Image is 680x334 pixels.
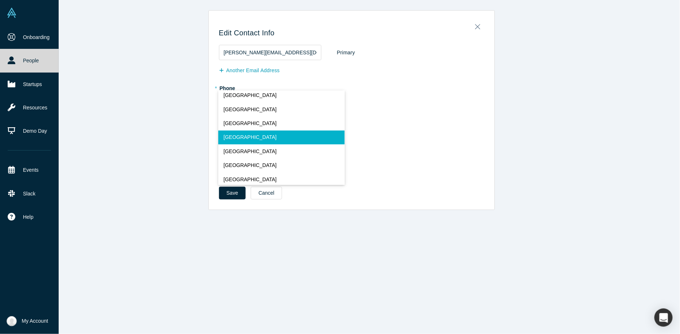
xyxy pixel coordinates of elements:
div: Primary [337,46,356,59]
span: [GEOGRAPHIC_DATA] [224,148,277,155]
span: [GEOGRAPHIC_DATA] [224,120,277,127]
button: Close [470,20,485,30]
span: [GEOGRAPHIC_DATA] [224,133,277,141]
ul: Country [218,90,345,185]
label: Skype [219,148,484,159]
button: Cancel [251,187,282,199]
span: [GEOGRAPHIC_DATA] [224,92,277,99]
button: Save [219,187,246,199]
label: Phone [219,82,484,92]
span: My Account [22,317,48,325]
span: Help [23,213,34,221]
span: [GEOGRAPHIC_DATA] [224,176,277,183]
img: Alchemist Vault Logo [7,8,17,18]
button: Another Email Address [219,64,288,77]
span: [GEOGRAPHIC_DATA] [224,162,277,169]
label: Alchemist Slack [219,115,484,125]
span: [GEOGRAPHIC_DATA] [224,106,277,113]
h3: Edit Contact Info [219,28,484,37]
img: Dmytro Russu's Account [7,316,17,326]
button: My Account [7,316,48,326]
